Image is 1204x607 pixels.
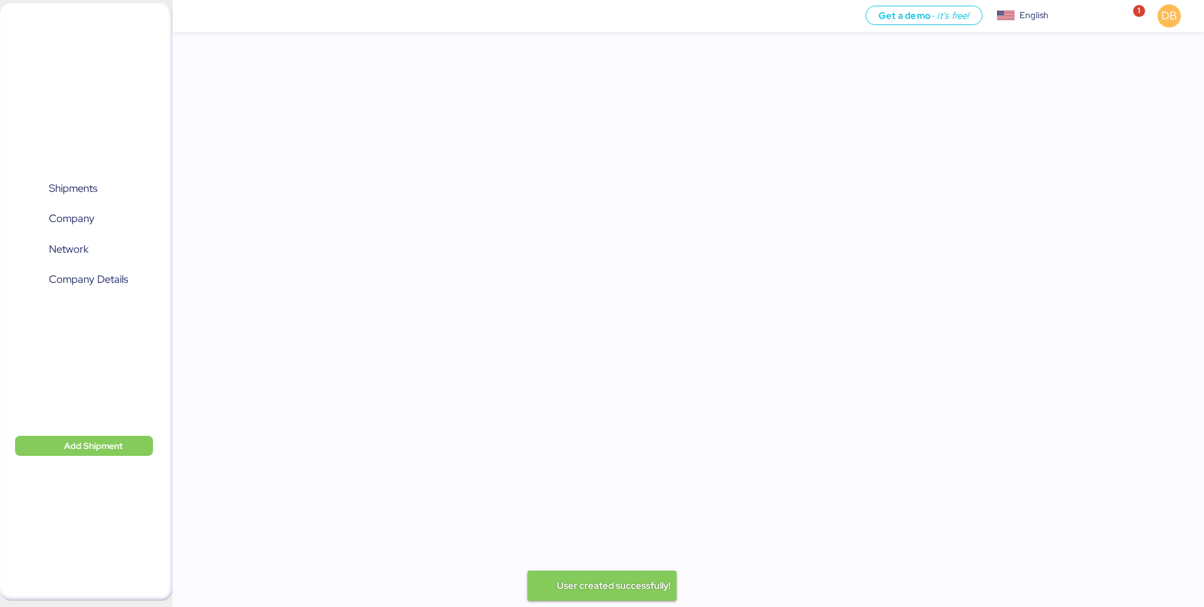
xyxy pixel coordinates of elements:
[64,438,123,453] span: Add Shipment
[1020,9,1048,22] div: English
[49,270,128,288] span: Company Details
[8,174,154,203] a: Shipments
[1161,8,1177,24] span: DB
[49,209,95,228] span: Company
[8,235,154,263] a: Network
[8,265,154,294] a: Company Details
[8,204,154,233] a: Company
[49,240,88,258] span: Network
[49,179,97,198] span: Shipments
[15,436,153,456] button: Add Shipment
[557,574,670,598] div: User created successfully!
[180,6,201,27] button: Menu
